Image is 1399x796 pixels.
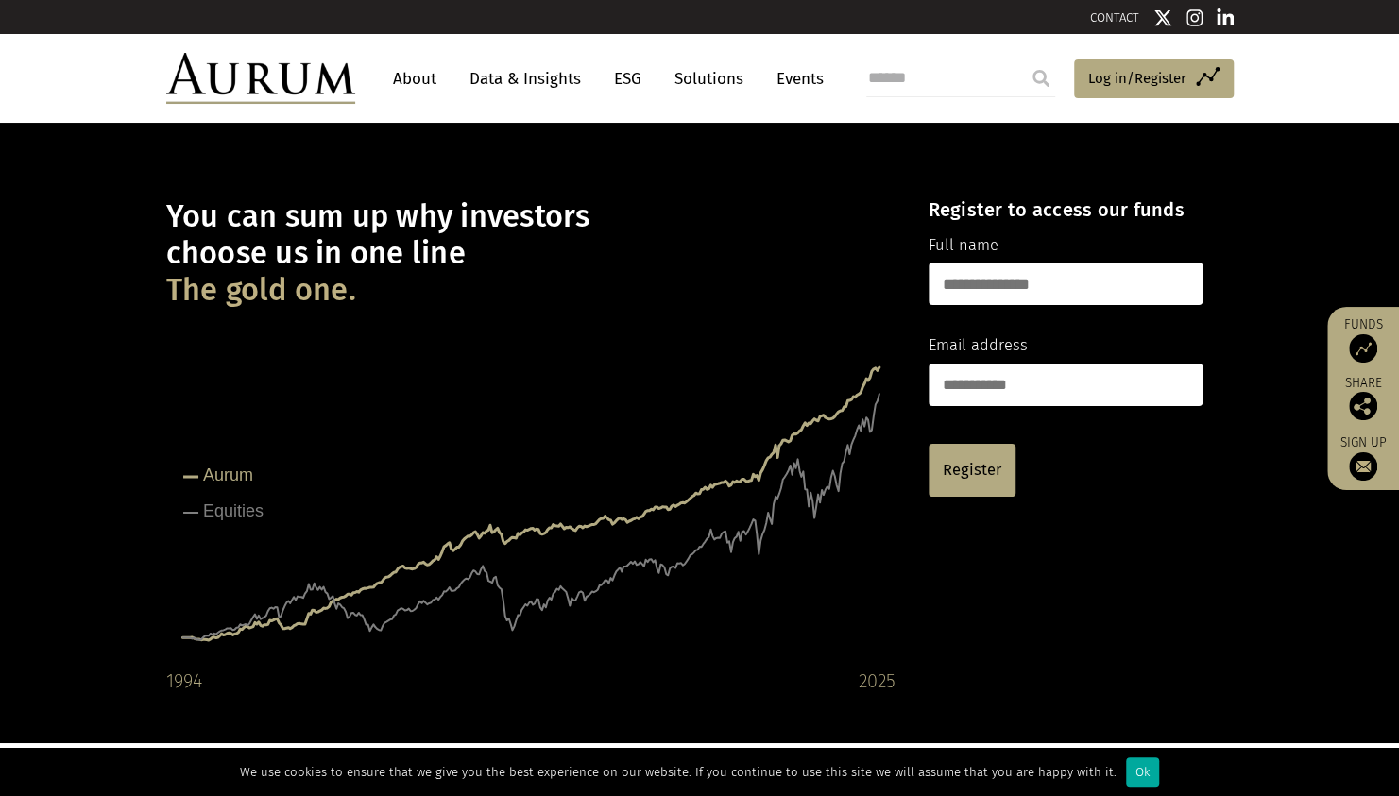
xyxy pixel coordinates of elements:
h4: Register to access our funds [929,198,1203,221]
a: Solutions [665,61,753,96]
img: Share this post [1349,392,1377,420]
div: 1994 [166,666,202,696]
span: The gold one. [166,272,356,309]
img: Linkedin icon [1217,8,1234,27]
img: Access Funds [1349,334,1377,363]
img: Sign up to our newsletter [1349,452,1377,481]
a: Data & Insights [460,61,590,96]
label: Full name [929,233,998,258]
img: Twitter icon [1153,8,1172,27]
label: Email address [929,333,1028,358]
a: Events [767,61,824,96]
tspan: Equities [203,501,264,520]
a: CONTACT [1090,10,1139,25]
div: 2025 [859,666,896,696]
a: About [384,61,446,96]
div: Ok [1126,757,1159,787]
h1: You can sum up why investors choose us in one line [166,198,896,309]
a: Log in/Register [1074,59,1234,99]
a: ESG [605,61,651,96]
a: Funds [1337,316,1390,363]
img: Instagram icon [1186,8,1203,27]
img: Aurum [166,53,355,104]
input: Submit [1022,59,1060,97]
a: Sign up [1337,434,1390,481]
a: Register [929,444,1015,497]
tspan: Aurum [203,466,253,484]
div: Share [1337,377,1390,420]
span: Log in/Register [1088,67,1186,90]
